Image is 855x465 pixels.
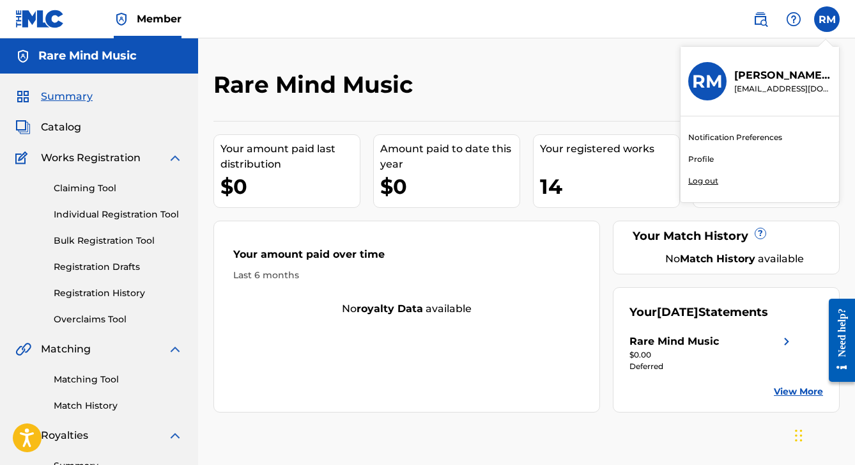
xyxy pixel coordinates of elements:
[734,83,831,95] p: raremind1@outlook.com
[15,89,31,104] img: Summary
[137,12,181,26] span: Member
[688,132,782,143] a: Notification Preferences
[814,6,840,32] div: User Menu
[786,12,801,27] img: help
[540,141,679,157] div: Your registered works
[54,399,183,413] a: Match History
[680,253,755,265] strong: Match History
[15,49,31,64] img: Accounts
[774,385,823,398] a: View More
[167,428,183,443] img: expand
[688,154,714,165] a: Profile
[213,70,419,99] h2: Rare Mind Music
[629,334,794,372] a: Rare Mind Musicright chevron icon$0.00Deferred
[688,175,718,187] p: Log out
[540,172,679,201] div: 14
[819,287,855,393] iframe: Resource Center
[629,361,794,372] div: Deferred
[755,228,766,239] span: ?
[357,303,423,315] strong: royalty data
[748,6,773,32] a: Public Search
[15,89,93,104] a: SummarySummary
[15,120,31,135] img: Catalog
[781,6,806,32] div: Help
[41,120,81,135] span: Catalog
[41,89,93,104] span: Summary
[38,49,137,63] h5: Rare Mind Music
[54,373,183,386] a: Matching Tool
[54,208,183,221] a: Individual Registration Tool
[629,304,768,321] div: Your Statements
[114,12,129,27] img: Top Rightsholder
[15,428,31,443] img: Royalties
[41,428,88,443] span: Royalties
[54,182,183,195] a: Claiming Tool
[380,172,520,201] div: $0
[233,269,580,282] div: Last 6 months
[54,234,183,248] a: Bulk Registration Tool
[657,305,698,319] span: [DATE]
[15,342,31,357] img: Matching
[15,120,81,135] a: CatalogCatalog
[167,342,183,357] img: expand
[629,228,823,245] div: Your Match History
[753,12,768,27] img: search
[15,10,65,28] img: MLC Logo
[54,313,183,326] a: Overclaims Tool
[54,287,183,300] a: Registration History
[692,70,723,93] h3: RM
[15,150,32,166] img: Works Registration
[41,150,141,166] span: Works Registration
[645,251,823,267] div: No available
[791,404,855,465] iframe: Chat Widget
[220,172,360,201] div: $0
[779,334,794,349] img: right chevron icon
[795,416,803,455] div: Drag
[233,247,580,269] div: Your amount paid over time
[214,301,599,317] div: No available
[220,141,360,172] div: Your amount paid last distribution
[380,141,520,172] div: Amount paid to date this year
[54,260,183,274] a: Registration Drafts
[629,349,794,361] div: $0.00
[167,150,183,166] img: expand
[734,68,831,83] p: Ramiro Miranda
[41,342,91,357] span: Matching
[629,334,719,349] div: Rare Mind Music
